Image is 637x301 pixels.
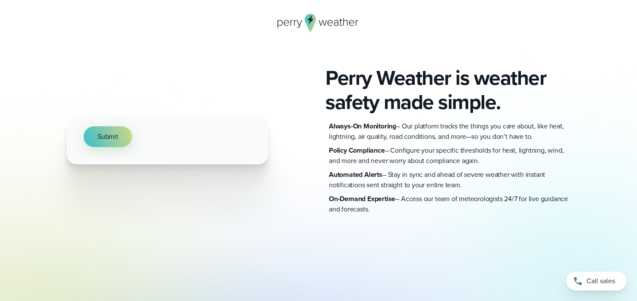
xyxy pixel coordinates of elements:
[329,194,395,204] strong: On-Demand Expertise
[329,121,571,142] p: – Our platform tracks the things you care about, like heat, lightning, air quality, road conditio...
[329,145,385,155] strong: Policy Compliance
[329,145,571,166] p: – Configure your specific thresholds for heat, lightning, wind, and more and never worry about co...
[84,126,132,147] button: Submit
[98,131,118,142] span: Submit
[329,121,396,131] strong: Always-On Monitoring
[329,194,571,215] p: – Access our team of meteorologists 24/7 for live guidance and forecasts.
[587,276,615,286] span: Call sales
[325,66,571,114] h2: Perry Weather is weather safety made simple.
[329,170,382,179] strong: Automated Alerts
[329,170,571,190] p: – Stay in sync and ahead of severe weather with instant notifications sent straight to your entir...
[566,272,627,291] a: Call sales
